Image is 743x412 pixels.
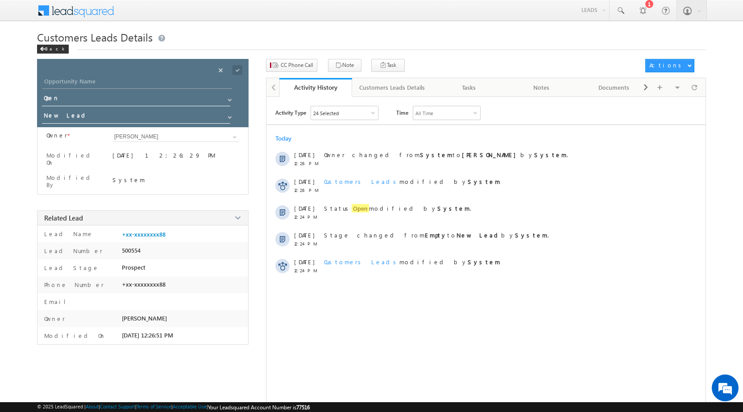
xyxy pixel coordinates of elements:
strong: New Lead [457,231,501,239]
label: Lead Number [42,247,103,254]
strong: System [437,204,470,212]
a: +xx-xxxxxxxx88 [122,231,166,238]
button: Task [371,59,405,72]
div: Actions [649,61,685,69]
span: Activity Type [275,106,306,119]
span: 12:24 PM [294,214,321,220]
button: Actions [645,59,694,72]
a: Terms of Service [137,404,171,409]
span: +xx-xxxxxxxx88 [122,281,166,288]
div: Chat with us now [46,47,150,58]
button: CC Phone Call [266,59,317,72]
a: Acceptable Use [173,404,207,409]
a: Show All Items [228,133,239,141]
label: Owner [46,132,67,139]
span: modified by [324,178,500,185]
a: Customers Leads Details [352,78,433,97]
strong: Empty [425,231,447,239]
strong: System [534,151,567,158]
div: Activity History [286,83,345,92]
span: 12:26 PM [294,161,321,166]
div: [DATE] 12:26:29 PM [112,151,239,164]
div: Customers Leads Details [359,82,425,93]
div: Documents [585,82,643,93]
input: Type to Search [112,132,239,142]
span: Customers Leads [324,178,399,185]
a: Notes [506,78,578,97]
label: Modified By [46,174,101,188]
strong: System [420,151,452,158]
a: Show All Items [223,93,234,102]
label: Modified On [42,332,106,339]
div: Minimize live chat window [146,4,168,26]
span: [DATE] [294,178,314,185]
span: Status modified by . [324,204,471,212]
strong: [PERSON_NAME] [462,151,520,158]
span: 500554 [122,247,141,254]
label: Owner [42,315,65,322]
span: CC Phone Call [281,61,313,69]
span: Prospect [122,264,145,271]
span: Stage changed from to by . [324,231,549,239]
span: [DATE] [294,258,314,266]
strong: System [468,178,500,185]
span: Related Lead [44,213,83,222]
a: Documents [578,78,651,97]
label: Modified On [46,152,101,166]
textarea: Type your message and hit 'Enter' [12,83,163,267]
input: Stage [42,110,230,124]
span: modified by [324,258,500,266]
em: Start Chat [121,275,162,287]
label: Lead Stage [42,264,99,271]
a: Show All Items [223,111,234,120]
div: Back [37,45,69,54]
label: Email [42,298,73,305]
span: [DATE] [294,204,314,212]
span: 12:26 PM [294,187,321,193]
label: Lead Name [42,230,93,237]
span: 12:24 PM [294,241,321,246]
a: Tasks [433,78,506,97]
span: [PERSON_NAME] [122,315,167,322]
span: Open [352,204,369,212]
span: Time [396,106,408,119]
span: Your Leadsquared Account Number is [208,404,310,411]
input: Status [42,92,230,106]
div: Notes [513,82,570,93]
div: System [112,176,239,183]
a: About [86,404,99,409]
div: 24 Selected [313,110,339,116]
span: 12:24 PM [294,268,321,273]
img: d_60004797649_company_0_60004797649 [15,47,37,58]
span: Customers Leads Details [37,30,153,44]
a: Contact Support [100,404,135,409]
input: Opportunity Name Opportunity Name [42,76,232,89]
span: 77516 [296,404,310,411]
button: Note [328,59,361,72]
span: © 2025 LeadSquared | | | | | [37,404,310,411]
label: Phone Number [42,281,104,288]
div: Tasks [440,82,498,93]
a: Activity History [279,78,352,97]
span: Owner changed from to by . [324,151,568,158]
span: [DATE] [294,151,314,158]
span: [DATE] 12:26:51 PM [122,332,173,339]
strong: System [468,258,500,266]
div: All Time [415,110,433,116]
span: [DATE] [294,231,314,239]
div: Owner Changed,Status Changed,Stage Changed,Source Changed,Notes & 19 more.. [311,106,378,120]
span: Customers Leads [324,258,399,266]
div: Today [275,134,304,142]
strong: System [515,231,548,239]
